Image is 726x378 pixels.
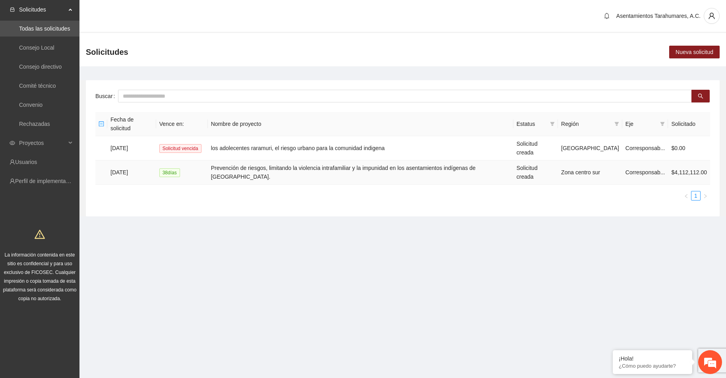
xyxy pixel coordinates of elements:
[95,90,118,102] label: Buscar
[3,252,77,301] span: La información contenida en este sitio es confidencial y para uso exclusivo de FICOSEC. Cualquier...
[668,136,710,160] td: $0.00
[517,120,547,128] span: Estatus
[658,118,666,130] span: filter
[600,10,613,22] button: bell
[668,160,710,185] td: $4,112,112.00
[35,229,45,239] span: warning
[208,112,513,136] th: Nombre de proyecto
[691,191,701,201] li: 1
[669,46,720,58] button: Nueva solicitud
[558,136,622,160] td: [GEOGRAPHIC_DATA]
[625,120,657,128] span: Eje
[668,112,710,136] th: Solicitado
[701,191,710,201] button: right
[208,160,513,185] td: Prevención de riesgos, limitando la violencia intrafamiliar y la impunidad en los asentamientos i...
[159,144,201,153] span: Solicitud vencida
[703,194,708,199] span: right
[691,90,710,102] button: search
[616,13,701,19] span: Asentamientos Tarahumares, A.C.
[701,191,710,201] li: Next Page
[208,136,513,160] td: los adolecentes raramuri, el riesgo urbano para la comunidad indigena
[19,121,50,127] a: Rechazadas
[19,25,70,32] a: Todas las solicitudes
[625,145,665,151] span: Corresponsab...
[159,168,180,177] span: 38 día s
[513,136,558,160] td: Solicitud creada
[19,64,62,70] a: Consejo directivo
[684,194,689,199] span: left
[681,191,691,201] li: Previous Page
[15,159,37,165] a: Usuarios
[619,355,686,362] div: ¡Hola!
[561,120,611,128] span: Región
[19,83,56,89] a: Comité técnico
[107,112,156,136] th: Fecha de solicitud
[86,46,128,58] span: Solicitudes
[614,121,619,126] span: filter
[10,140,15,146] span: eye
[19,2,66,17] span: Solicitudes
[704,12,719,19] span: user
[681,191,691,201] button: left
[15,178,77,184] a: Perfil de implementadora
[107,160,156,185] td: [DATE]
[19,44,54,51] a: Consejo Local
[548,118,556,130] span: filter
[156,112,208,136] th: Vence en:
[619,363,686,369] p: ¿Cómo puedo ayudarte?
[10,7,15,12] span: inbox
[613,118,621,130] span: filter
[698,93,703,100] span: search
[558,160,622,185] td: Zona centro sur
[19,135,66,151] span: Proyectos
[660,121,665,126] span: filter
[691,191,700,200] a: 1
[704,8,720,24] button: user
[19,102,43,108] a: Convenio
[513,160,558,185] td: Solicitud creada
[107,136,156,160] td: [DATE]
[625,169,665,175] span: Corresponsab...
[601,13,613,19] span: bell
[676,48,713,56] span: Nueva solicitud
[99,121,104,127] span: minus-square
[550,121,555,126] span: filter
